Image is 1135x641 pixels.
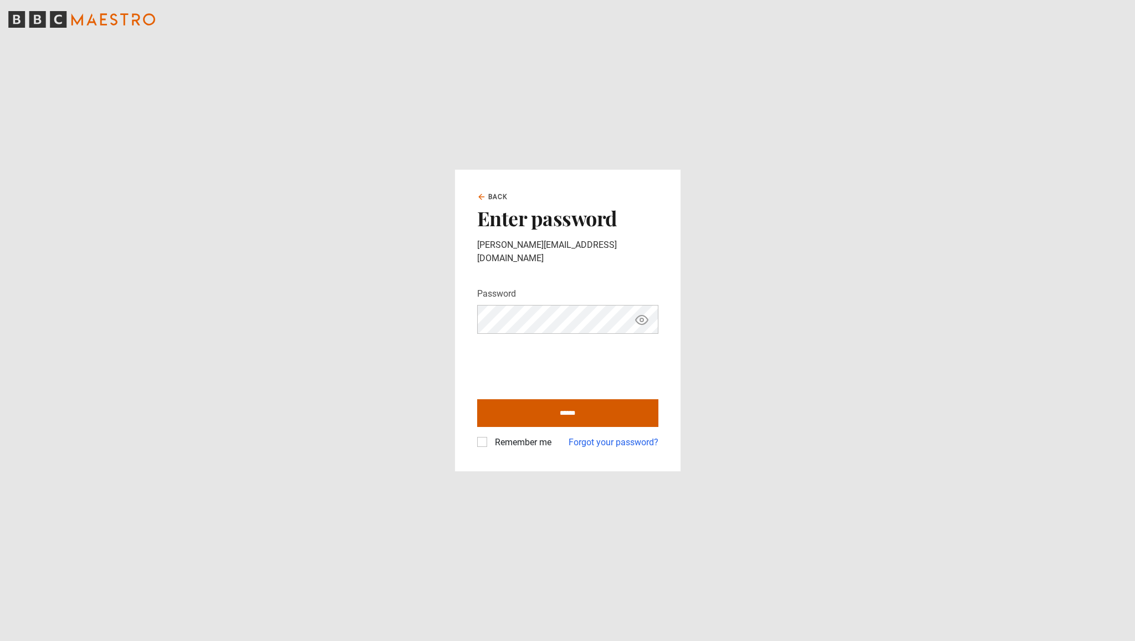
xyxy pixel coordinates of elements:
button: Show password [632,310,651,329]
p: [PERSON_NAME][EMAIL_ADDRESS][DOMAIN_NAME] [477,238,658,265]
label: Password [477,287,516,301]
iframe: reCAPTCHA [477,343,646,386]
a: Back [477,192,508,202]
a: Forgot your password? [569,436,658,449]
h2: Enter password [477,206,658,230]
span: Back [488,192,508,202]
label: Remember me [490,436,551,449]
svg: BBC Maestro [8,11,155,28]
